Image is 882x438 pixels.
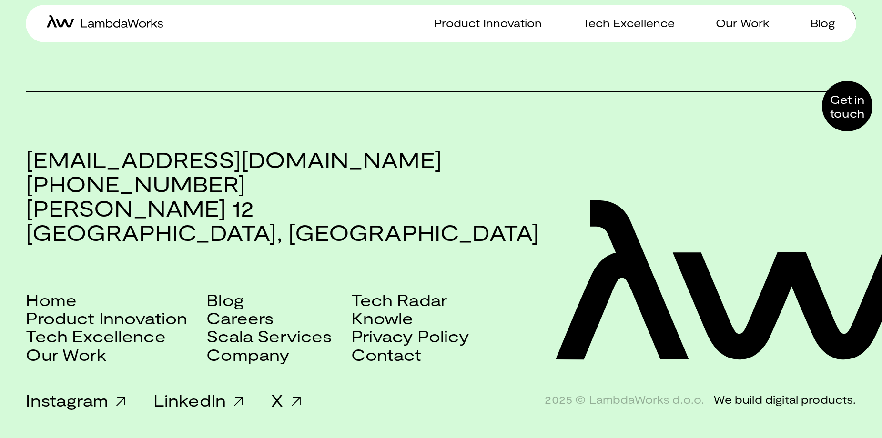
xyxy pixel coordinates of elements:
a: home-icon [47,15,163,31]
a: Tech Excellence [26,327,165,345]
a: Privacy Policy [351,327,469,345]
a: Contact [351,345,422,363]
p: Product Innovation [434,16,542,30]
a: LinkedIn [153,390,243,410]
a: Careers [206,309,274,327]
p: Blog [811,16,835,30]
p: Tech Excellence [583,16,675,30]
a: Home [26,290,77,309]
a: Scala Services [206,327,332,345]
a: X [271,390,301,410]
a: Tech Radar [351,290,447,309]
a: Blog [206,290,244,309]
a: Our Work [26,345,106,363]
div: We build digital products. [714,393,856,407]
a: Blog [799,16,835,30]
a: Knowle [351,309,414,327]
a: Our Work [704,16,770,30]
a: Product Innovation [26,309,187,327]
a: Product Innovation [423,16,542,30]
a: Company [206,345,289,363]
span: 2025 © LambdaWorks d.o.o. [545,393,704,407]
h3: [EMAIL_ADDRESS][DOMAIN_NAME] [PHONE_NUMBER] [PERSON_NAME] 12 [GEOGRAPHIC_DATA], [GEOGRAPHIC_DATA] [26,148,856,245]
a: Instagram [26,390,126,410]
p: Our Work [716,16,770,30]
a: Tech Excellence [571,16,675,30]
